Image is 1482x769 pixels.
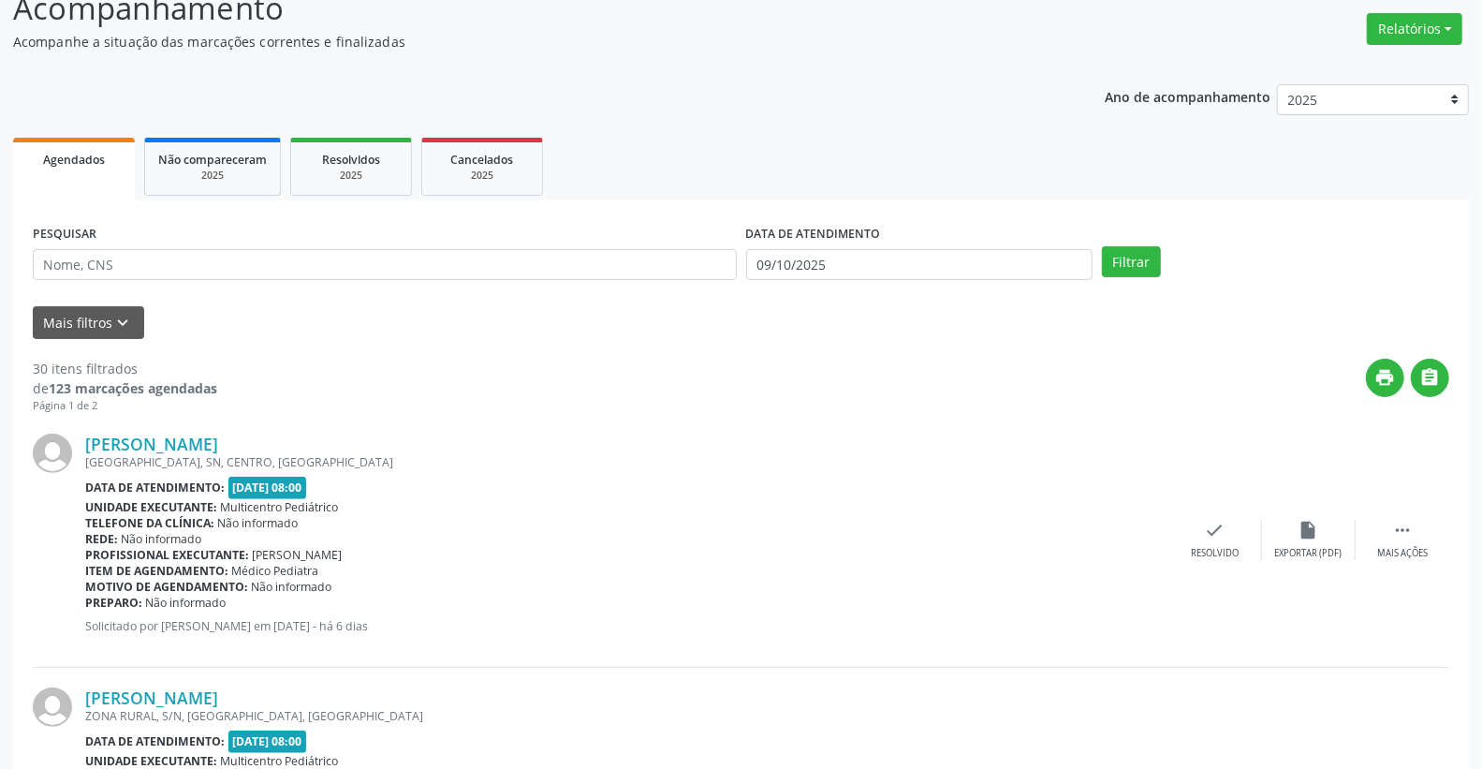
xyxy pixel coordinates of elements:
[33,688,72,727] img: img
[43,152,105,168] span: Agendados
[85,708,1168,724] div: ZONA RURAL, S/N, [GEOGRAPHIC_DATA], [GEOGRAPHIC_DATA]
[451,152,514,168] span: Cancelados
[85,480,225,495] b: Data de atendimento:
[228,731,307,752] span: [DATE] 08:00
[33,359,217,378] div: 30 itens filtrados
[146,595,227,611] span: Não informado
[85,618,1168,634] p: Solicitado por [PERSON_NAME] em [DATE] - há 6 dias
[221,499,339,515] span: Multicentro Pediátrico
[85,563,228,579] b: Item de agendamento:
[1205,520,1225,540] i: check
[85,499,217,515] b: Unidade executante:
[33,306,144,339] button: Mais filtroskeyboard_arrow_down
[746,220,881,249] label: DATA DE ATENDIMENTO
[1420,367,1441,388] i: 
[33,220,96,249] label: PESQUISAR
[33,378,217,398] div: de
[1375,367,1396,388] i: print
[85,531,118,547] b: Rede:
[122,531,202,547] span: Não informado
[158,152,267,168] span: Não compareceram
[221,753,339,769] span: Multicentro Pediátrico
[746,249,1093,281] input: Selecione um intervalo
[435,169,529,183] div: 2025
[1367,13,1462,45] button: Relatórios
[253,547,343,563] span: [PERSON_NAME]
[85,753,217,769] b: Unidade executante:
[85,454,1168,470] div: [GEOGRAPHIC_DATA], SN, CENTRO, [GEOGRAPHIC_DATA]
[33,249,737,281] input: Nome, CNS
[158,169,267,183] div: 2025
[85,688,218,708] a: [PERSON_NAME]
[85,434,218,454] a: [PERSON_NAME]
[1377,547,1428,560] div: Mais ações
[85,579,248,595] b: Motivo de agendamento:
[49,379,217,397] strong: 123 marcações agendadas
[232,563,319,579] span: Médico Pediatra
[1299,520,1319,540] i: insert_drive_file
[113,313,134,333] i: keyboard_arrow_down
[85,595,142,611] b: Preparo:
[1191,547,1239,560] div: Resolvido
[218,515,299,531] span: Não informado
[1102,246,1161,278] button: Filtrar
[85,515,214,531] b: Telefone da clínica:
[33,434,72,473] img: img
[1411,359,1449,397] button: 
[33,398,217,414] div: Página 1 de 2
[1105,84,1270,108] p: Ano de acompanhamento
[228,477,307,498] span: [DATE] 08:00
[322,152,380,168] span: Resolvidos
[13,32,1033,52] p: Acompanhe a situação das marcações correntes e finalizadas
[1275,547,1343,560] div: Exportar (PDF)
[85,547,249,563] b: Profissional executante:
[85,733,225,749] b: Data de atendimento:
[1392,520,1413,540] i: 
[1366,359,1404,397] button: print
[252,579,332,595] span: Não informado
[304,169,398,183] div: 2025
